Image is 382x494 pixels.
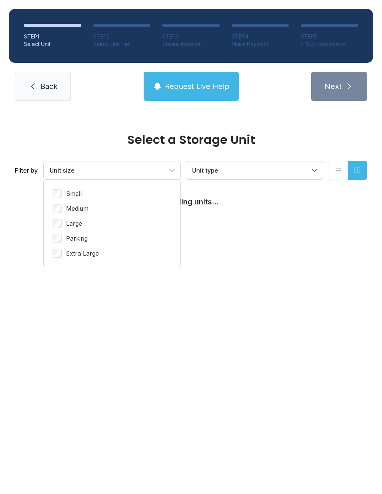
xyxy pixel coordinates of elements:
div: Make Payment [232,40,289,48]
span: Extra Large [66,249,99,258]
div: STEP 3 [162,33,220,40]
span: Parking [66,234,88,243]
div: STEP 1 [24,33,81,40]
span: Unit size [50,167,75,174]
div: Filter by [15,166,38,175]
input: Large [53,219,62,228]
span: Back [40,81,57,92]
div: STEP 5 [301,33,358,40]
span: Medium [66,204,88,213]
div: STEP 2 [93,33,151,40]
span: Request Live Help [165,81,229,92]
input: Parking [53,234,62,243]
input: Small [53,189,62,198]
div: Create Account [162,40,220,48]
span: Small [66,189,82,198]
button: Unit type [186,161,323,179]
button: Unit size [44,161,180,179]
span: Unit type [192,167,218,174]
div: Loading units... [15,197,367,207]
input: Extra Large [53,249,62,258]
div: Select Unit [24,40,81,48]
span: Large [66,219,82,228]
div: Select Unit Tier [93,40,151,48]
div: STEP 4 [232,33,289,40]
span: Next [325,81,342,92]
input: Medium [53,204,62,213]
div: Select a Storage Unit [15,134,367,146]
div: E-Sign Documents [301,40,358,48]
